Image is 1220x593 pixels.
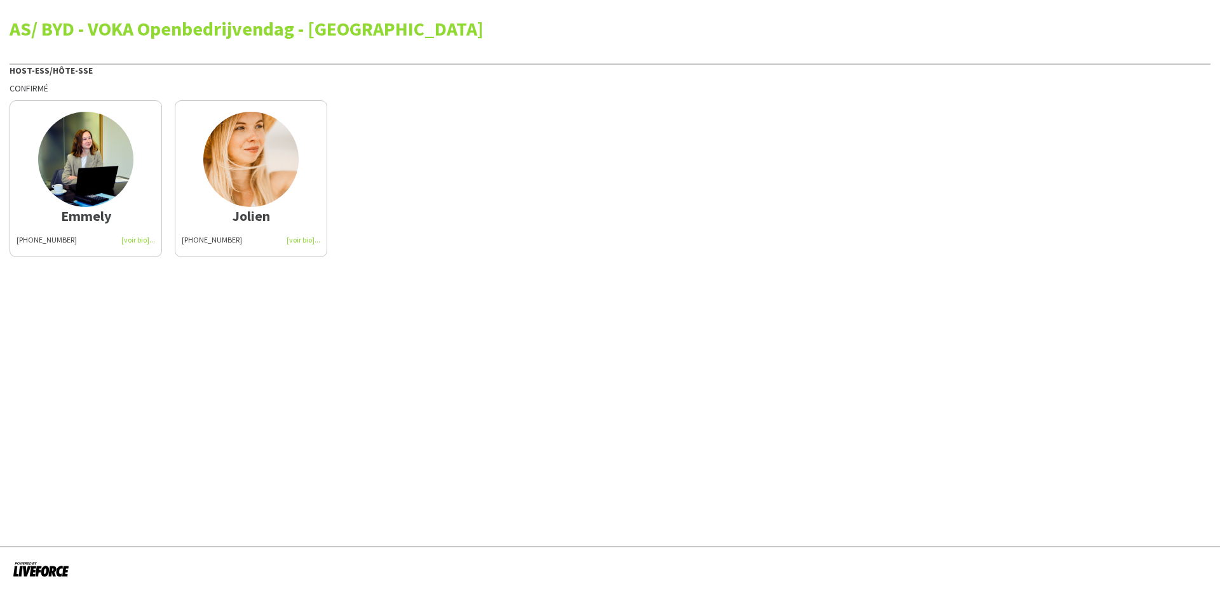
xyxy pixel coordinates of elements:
[203,112,299,207] img: thumb-5f4ad4bf702ab.jpeg
[38,112,133,207] img: thumb-659172e6ece72.jpg
[10,19,1210,38] div: AS/ BYD - VOKA Openbedrijvendag - [GEOGRAPHIC_DATA]
[13,560,69,578] img: Propulsé par Liveforce
[17,210,155,222] div: Emmely
[10,63,1210,76] div: Host-ess/Hôte-sse
[182,210,320,222] div: Jolien
[10,83,1210,94] div: Confirmé
[182,235,242,244] span: [PHONE_NUMBER]
[17,235,77,244] span: [PHONE_NUMBER]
